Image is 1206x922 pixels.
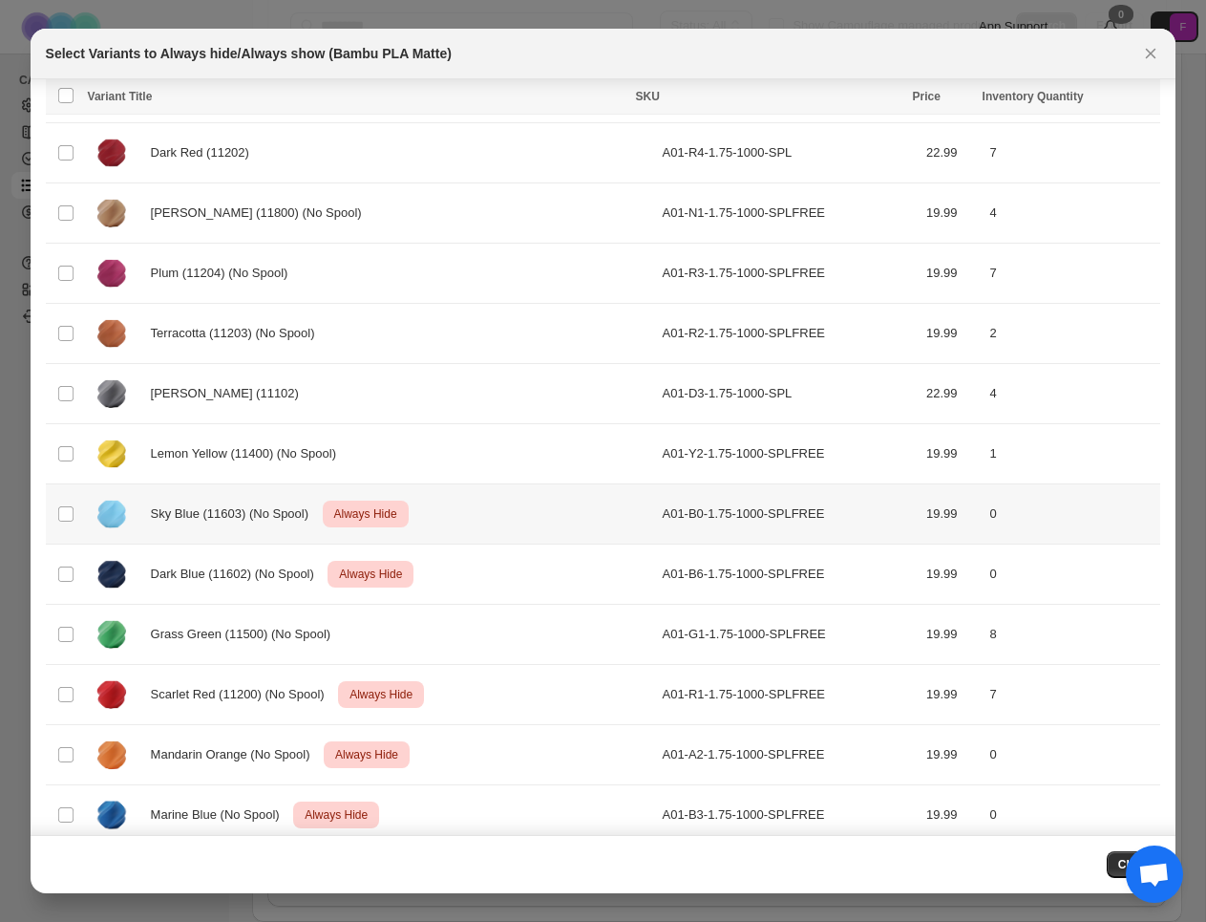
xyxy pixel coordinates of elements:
td: 4 [984,183,1160,244]
td: A01-R3-1.75-1000-SPLFREE [656,244,920,304]
td: A01-N1-1.75-1000-SPLFREE [656,183,920,244]
td: 19.99 [920,545,984,605]
img: PLA-Matte_Grass-Green_028e2a3a-8af3-45c0-99ec-6ec82cdbebdd.webp [88,611,136,658]
td: 19.99 [920,725,984,785]
td: 0 [984,725,1160,785]
td: A01-R1-1.75-1000-SPLFREE [656,665,920,725]
span: [PERSON_NAME] (11102) [151,384,309,403]
td: 22.99 [920,123,984,183]
td: A01-D3-1.75-1000-SPL [656,364,920,424]
span: Variant Title [88,90,153,103]
td: 19.99 [920,304,984,364]
td: 7 [984,665,1160,725]
span: Close [1118,857,1150,872]
td: 8 [984,605,1160,665]
td: A01-G1-1.75-1000-SPLFREE [656,605,920,665]
td: 0 [984,484,1160,545]
td: 0 [984,545,1160,605]
img: PLA-Matte_LemonYellow_f4449a70-09ee-4bb1-a58e-43957b94b214.webp [88,430,136,478]
td: A01-B0-1.75-1000-SPLFREE [656,484,920,545]
td: 19.99 [920,183,984,244]
td: 4 [984,364,1160,424]
span: Lemon Yellow (11400) (No Spool) [151,444,347,463]
span: Terracotta (11203) (No Spool) [151,324,326,343]
td: A01-R4-1.75-1000-SPL [656,123,920,183]
td: 19.99 [920,424,984,484]
td: A01-R2-1.75-1000-SPLFREE [656,304,920,364]
h2: Select Variants to Always hide/Always show (Bambu PLA Matte) [46,44,452,63]
button: Close [1107,851,1161,878]
span: SKU [636,90,660,103]
span: Marine Blue (No Spool) [151,805,290,825]
span: Dark Blue (11602) (No Spool) [151,565,325,584]
span: Always Hide [330,503,401,525]
td: 22.99 [920,364,984,424]
td: 7 [984,123,1160,183]
td: 19.99 [920,665,984,725]
td: A01-A2-1.75-1000-SPLFREE [656,725,920,785]
span: Mandarin Orange (No Spool) [151,745,321,764]
span: Always Hide [335,563,406,586]
span: Inventory Quantity [983,90,1084,103]
button: Close [1137,40,1164,67]
img: AshGray.webp [88,370,136,418]
img: PLA-Matte_Mandarine-Orange.webp [88,731,136,779]
td: A01-B3-1.75-1000-SPLFREE [656,785,920,846]
td: 0 [984,785,1160,846]
img: PLA-Matte_Marine-Blue_1800x1800_5f5b570b-a922-43fd-916e-a5260a21f61f.webp [88,791,136,839]
span: Scarlet Red (11200) (No Spool) [151,685,335,704]
img: MatteSarcletRed_ed9e1994-f253-4b88-92ec-72226d91ce8a.webp [88,671,136,718]
img: Darkblue_4ae1f246-5c7c-4552-88b0-be95e824ad0c.webp [88,550,136,598]
img: SkyBlue_4370568d-b865-47e4-8360-d35ed3d886c4.webp [88,490,136,538]
div: Open chat [1126,846,1183,903]
img: MatteTerracotta_954130f8-2d1b-4b99-981b-6daa408373f8.webp [88,310,136,357]
span: Plum (11204) (No Spool) [151,264,299,283]
span: Always Hide [301,804,371,826]
span: Price [913,90,941,103]
span: Always Hide [346,683,416,706]
td: 19.99 [920,484,984,545]
td: 19.99 [920,785,984,846]
span: Grass Green (11500) (No Spool) [151,625,341,644]
td: 7 [984,244,1160,304]
td: 19.99 [920,244,984,304]
img: PLA-Matte_Latte-Brown.webp [88,189,136,237]
img: a607d88492630a4fc0e1169570fcd150_1200x_37ed9c58-c93f-4f97-90d8-b512b9beab0c.webp [88,129,136,177]
span: Dark Red (11202) [151,143,260,162]
td: A01-B6-1.75-1000-SPLFREE [656,545,920,605]
td: A01-Y2-1.75-1000-SPLFREE [656,424,920,484]
img: MattePlum.webp [88,249,136,297]
td: 19.99 [920,605,984,665]
td: 2 [984,304,1160,364]
td: 1 [984,424,1160,484]
span: [PERSON_NAME] (11800) (No Spool) [151,204,372,223]
span: Sky Blue (11603) (No Spool) [151,504,319,524]
span: Always Hide [331,743,402,766]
